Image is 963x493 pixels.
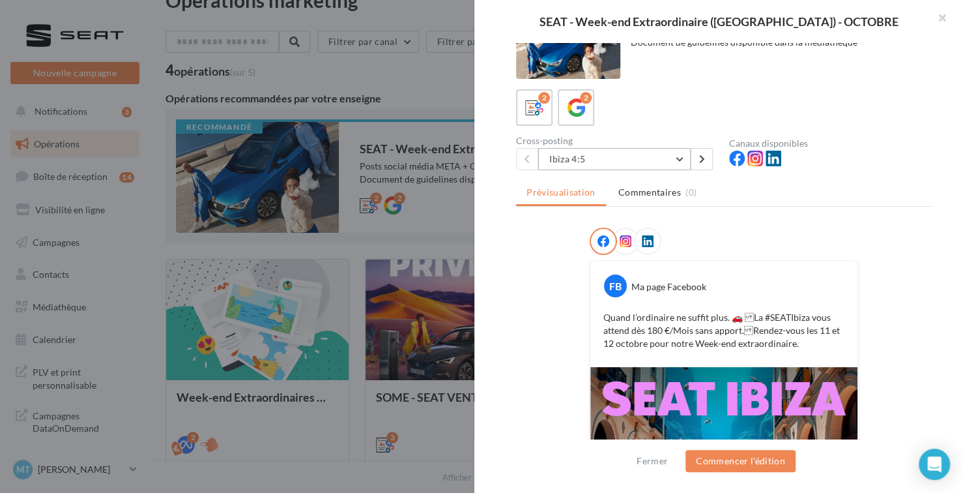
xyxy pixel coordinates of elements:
button: Commencer l'édition [685,450,796,472]
button: Fermer [631,453,673,469]
p: Quand l’ordinaire ne suffit plus. 🚗 La #SEATIbiza vous attend dès 180 €/Mois sans apport. Rendez-... [603,311,844,350]
span: (0) [685,187,697,198]
div: Cross-posting [516,136,719,145]
span: Commentaires [618,186,681,199]
div: FB [604,275,627,297]
div: SEAT - Week-end Extraordinaire ([GEOGRAPHIC_DATA]) - OCTOBRE [495,16,942,27]
div: 2 [538,92,550,104]
div: 2 [580,92,592,104]
div: Canaux disponibles [729,139,932,148]
div: Ma page Facebook [631,280,706,293]
button: Ibiza 4:5 [538,148,691,170]
div: Open Intercom Messenger [919,449,950,480]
